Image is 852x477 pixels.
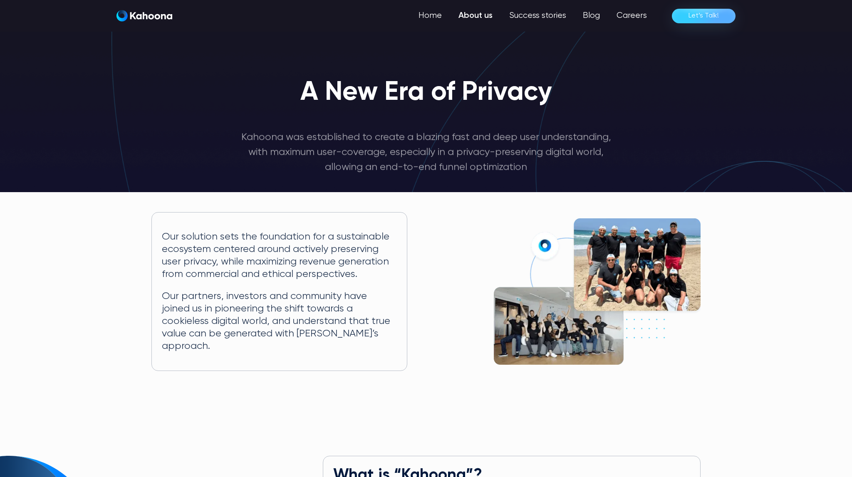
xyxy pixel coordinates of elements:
h1: A New Era of Privacy [300,78,552,107]
div: Let’s Talk! [689,9,719,22]
a: Success stories [501,7,575,24]
a: Blog [575,7,608,24]
a: About us [450,7,501,24]
p: Our partners, investors and community have joined us in pioneering the shift towards a cookieless... [162,290,397,352]
p: Kahoona was established to create a blazing fast and deep user understanding, with maximum user-c... [240,130,612,175]
a: home [116,10,172,22]
a: Careers [608,7,655,24]
a: Let’s Talk! [672,9,736,23]
img: Kahoona logo white [116,10,172,22]
p: Our solution sets the foundation for a sustainable ecosystem centered around actively preserving ... [162,231,397,280]
a: Home [410,7,450,24]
